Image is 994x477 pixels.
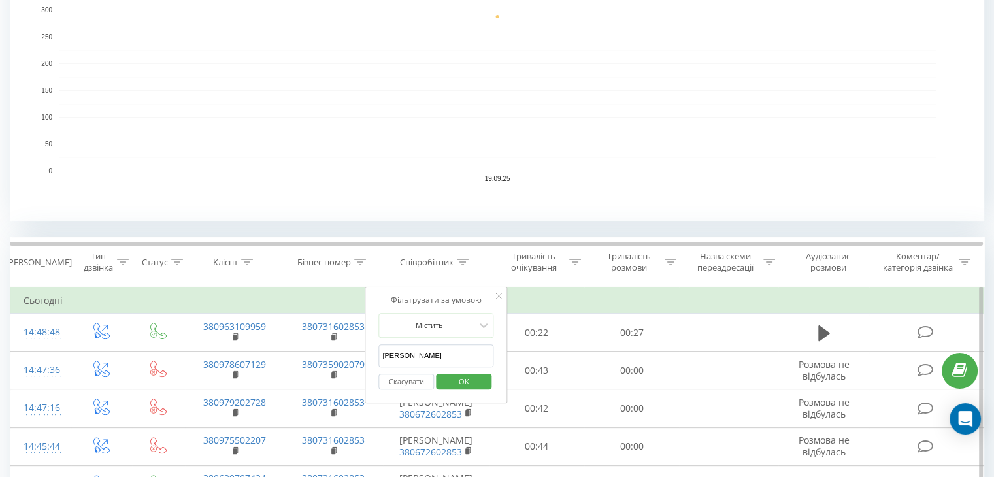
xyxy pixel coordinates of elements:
td: 00:00 [584,427,679,465]
text: 150 [41,87,52,94]
input: Введіть значення [378,344,493,367]
span: Розмова не відбулась [799,396,850,420]
td: 00:43 [489,352,584,389]
div: 14:45:44 [24,434,58,459]
div: 14:47:16 [24,395,58,421]
div: Клієнт [213,257,238,268]
a: 380731602853 [302,434,365,446]
div: Статус [142,257,168,268]
text: 200 [41,60,52,67]
text: 0 [48,167,52,174]
a: 380672602853 [399,446,462,458]
td: 00:00 [584,389,679,427]
td: 00:27 [584,314,679,352]
a: 380731602853 [302,320,365,333]
text: 50 [45,140,53,148]
div: Бізнес номер [297,257,351,268]
div: Open Intercom Messenger [950,403,981,435]
div: Фільтрувати за умовою [378,293,493,306]
span: Розмова не відбулась [799,358,850,382]
a: 380975502207 [203,434,266,446]
div: 14:47:36 [24,357,58,383]
text: 100 [41,114,52,121]
a: 380963109959 [203,320,266,333]
td: 00:44 [489,427,584,465]
a: 380979202728 [203,396,266,408]
text: 300 [41,7,52,14]
td: 00:22 [489,314,584,352]
div: Тривалість розмови [596,251,661,273]
div: Тривалість очікування [501,251,567,273]
div: 14:48:48 [24,320,58,345]
div: Коментар/категорія дзвінка [879,251,955,273]
span: Розмова не відбулась [799,434,850,458]
a: 380978607129 [203,358,266,370]
span: OK [446,371,482,391]
a: 380735902079 [302,358,365,370]
button: OK [436,374,491,390]
text: 19.09.25 [485,175,510,182]
div: [PERSON_NAME] [6,257,72,268]
td: 00:00 [584,352,679,389]
td: [PERSON_NAME] [383,427,489,465]
div: Тип дзвінка [82,251,113,273]
td: 00:42 [489,389,584,427]
div: Аудіозапис розмови [790,251,867,273]
button: Скасувати [378,374,434,390]
td: Сьогодні [10,288,984,314]
text: 250 [41,33,52,41]
a: 380731602853 [302,396,365,408]
td: [PERSON_NAME] [383,389,489,427]
div: Назва схеми переадресації [691,251,760,273]
a: 380672602853 [399,408,462,420]
div: Співробітник [400,257,454,268]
